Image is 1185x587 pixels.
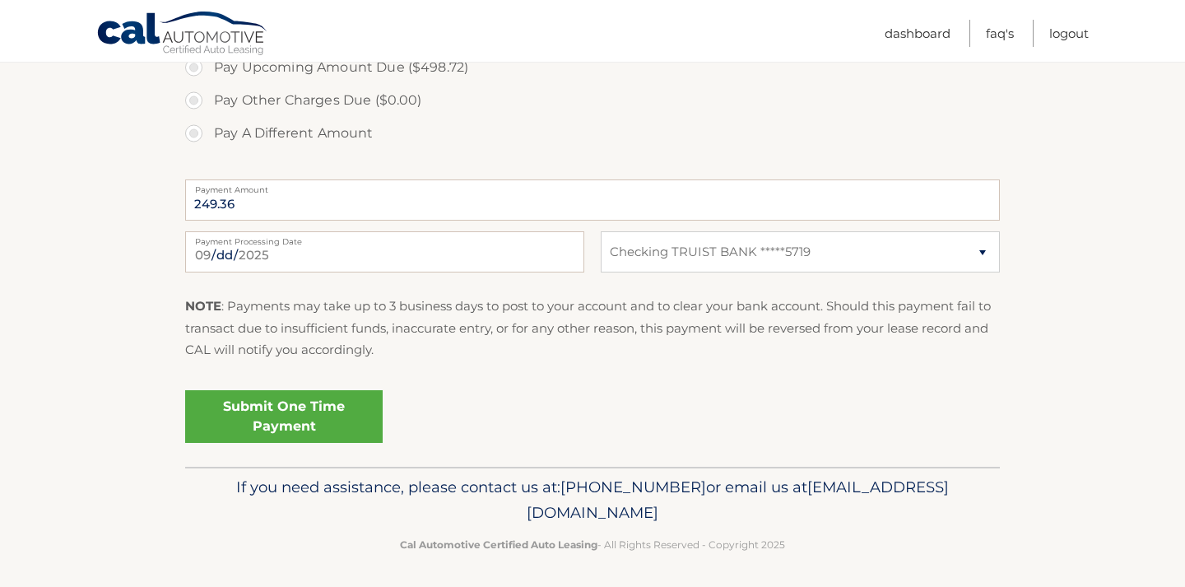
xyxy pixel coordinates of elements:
p: - All Rights Reserved - Copyright 2025 [196,536,989,553]
input: Payment Amount [185,179,1000,221]
label: Payment Processing Date [185,231,584,245]
strong: Cal Automotive Certified Auto Leasing [400,538,597,551]
label: Payment Amount [185,179,1000,193]
strong: NOTE [185,298,221,314]
label: Pay Upcoming Amount Due ($498.72) [185,51,1000,84]
label: Pay A Different Amount [185,117,1000,150]
a: FAQ's [986,20,1014,47]
a: Submit One Time Payment [185,390,383,443]
p: : Payments may take up to 3 business days to post to your account and to clear your bank account.... [185,296,1000,361]
label: Pay Other Charges Due ($0.00) [185,84,1000,117]
input: Payment Date [185,231,584,273]
a: Logout [1049,20,1089,47]
a: Dashboard [885,20,950,47]
p: If you need assistance, please contact us at: or email us at [196,474,989,527]
span: [PHONE_NUMBER] [560,478,706,496]
a: Cal Automotive [96,11,269,58]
